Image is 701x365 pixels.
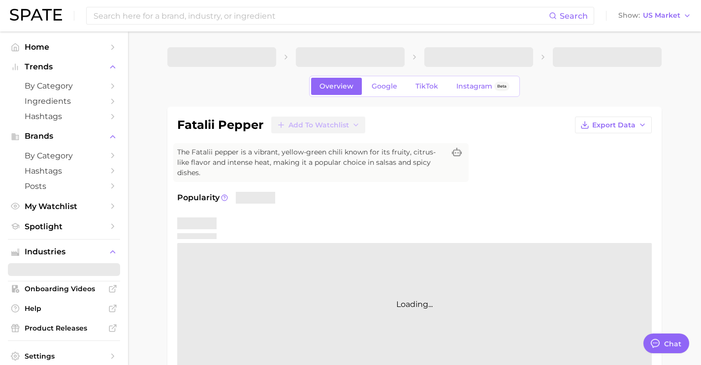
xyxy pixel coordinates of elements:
[560,11,588,21] span: Search
[8,199,120,214] a: My Watchlist
[177,119,263,131] h1: fatalii pepper
[25,62,103,71] span: Trends
[25,132,103,141] span: Brands
[497,82,507,91] span: Beta
[25,304,103,313] span: Help
[448,78,518,95] a: InstagramBeta
[25,112,103,121] span: Hashtags
[616,9,694,22] button: ShowUS Market
[271,117,365,133] button: Add to Watchlist
[8,129,120,144] button: Brands
[25,202,103,211] span: My Watchlist
[8,148,120,163] a: by Category
[177,192,220,204] span: Popularity
[8,321,120,335] a: Product Releases
[8,244,120,259] button: Industries
[575,117,652,133] button: Export Data
[372,82,397,91] span: Google
[25,182,103,191] span: Posts
[8,163,120,179] a: Hashtags
[177,147,445,178] span: The Fatalii pepper is a vibrant, yellow-green chili known for its fruity, citrus-like flavor and ...
[25,284,103,293] span: Onboarding Videos
[25,81,103,91] span: by Category
[8,39,120,55] a: Home
[407,78,446,95] a: TikTok
[93,7,549,24] input: Search here for a brand, industry, or ingredient
[363,78,406,95] a: Google
[8,281,120,296] a: Onboarding Videos
[319,82,353,91] span: Overview
[311,78,362,95] a: Overview
[415,82,438,91] span: TikTok
[8,301,120,316] a: Help
[8,109,120,124] a: Hashtags
[618,13,640,18] span: Show
[25,352,103,361] span: Settings
[10,9,62,21] img: SPATE
[643,13,680,18] span: US Market
[25,96,103,106] span: Ingredients
[592,121,636,129] span: Export Data
[25,151,103,160] span: by Category
[25,247,103,256] span: Industries
[25,324,103,333] span: Product Releases
[8,349,120,364] a: Settings
[8,179,120,194] a: Posts
[288,121,349,129] span: Add to Watchlist
[8,219,120,234] a: Spotlight
[25,166,103,176] span: Hashtags
[8,93,120,109] a: Ingredients
[25,42,103,52] span: Home
[8,78,120,93] a: by Category
[25,222,103,231] span: Spotlight
[456,82,492,91] span: Instagram
[8,60,120,74] button: Trends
